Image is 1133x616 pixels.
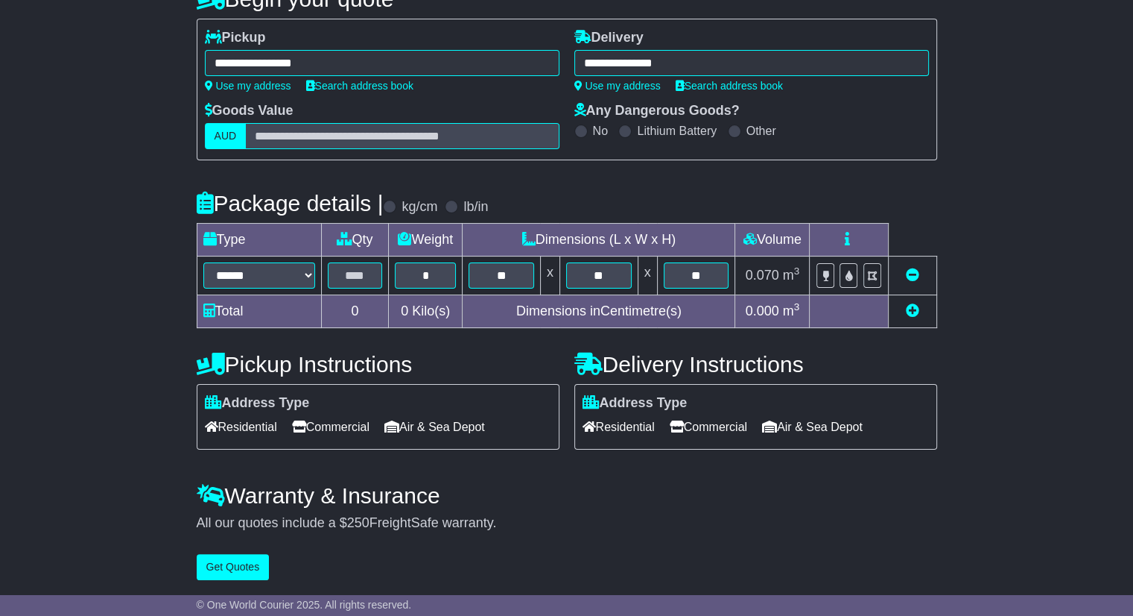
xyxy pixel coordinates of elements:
label: Other [746,124,776,138]
span: m [783,304,800,318]
sup: 3 [794,265,800,277]
h4: Pickup Instructions [197,352,559,377]
td: Dimensions in Centimetre(s) [463,295,735,328]
label: Delivery [574,30,644,46]
td: Total [197,295,321,328]
td: x [540,257,559,295]
h4: Package details | [197,191,384,216]
span: Residential [583,415,655,439]
span: © One World Courier 2025. All rights reserved. [197,599,412,611]
button: Get Quotes [197,554,270,580]
label: kg/cm [402,199,437,216]
span: 0.070 [746,268,779,283]
span: 250 [347,515,369,530]
label: lb/in [463,199,488,216]
td: Kilo(s) [389,295,463,328]
td: Weight [389,224,463,257]
a: Use my address [205,80,291,92]
a: Search address book [676,80,783,92]
label: Lithium Battery [637,124,717,138]
label: Pickup [205,30,266,46]
span: Residential [205,415,277,439]
label: Goods Value [205,103,293,119]
label: Address Type [205,395,310,412]
a: Remove this item [906,268,919,283]
label: No [593,124,608,138]
a: Search address book [306,80,413,92]
label: AUD [205,123,247,149]
td: Qty [321,224,389,257]
td: Dimensions (L x W x H) [463,224,735,257]
a: Use my address [574,80,661,92]
label: Address Type [583,395,688,412]
h4: Warranty & Insurance [197,483,937,508]
td: Type [197,224,321,257]
span: 0 [401,304,408,318]
span: Commercial [292,415,369,439]
td: Volume [735,224,810,257]
span: 0.000 [746,304,779,318]
span: m [783,268,800,283]
sup: 3 [794,301,800,312]
label: Any Dangerous Goods? [574,103,740,119]
span: Commercial [670,415,747,439]
span: Air & Sea Depot [384,415,485,439]
div: All our quotes include a $ FreightSafe warranty. [197,515,937,532]
td: 0 [321,295,389,328]
span: Air & Sea Depot [762,415,863,439]
h4: Delivery Instructions [574,352,937,377]
a: Add new item [906,304,919,318]
td: x [638,257,657,295]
